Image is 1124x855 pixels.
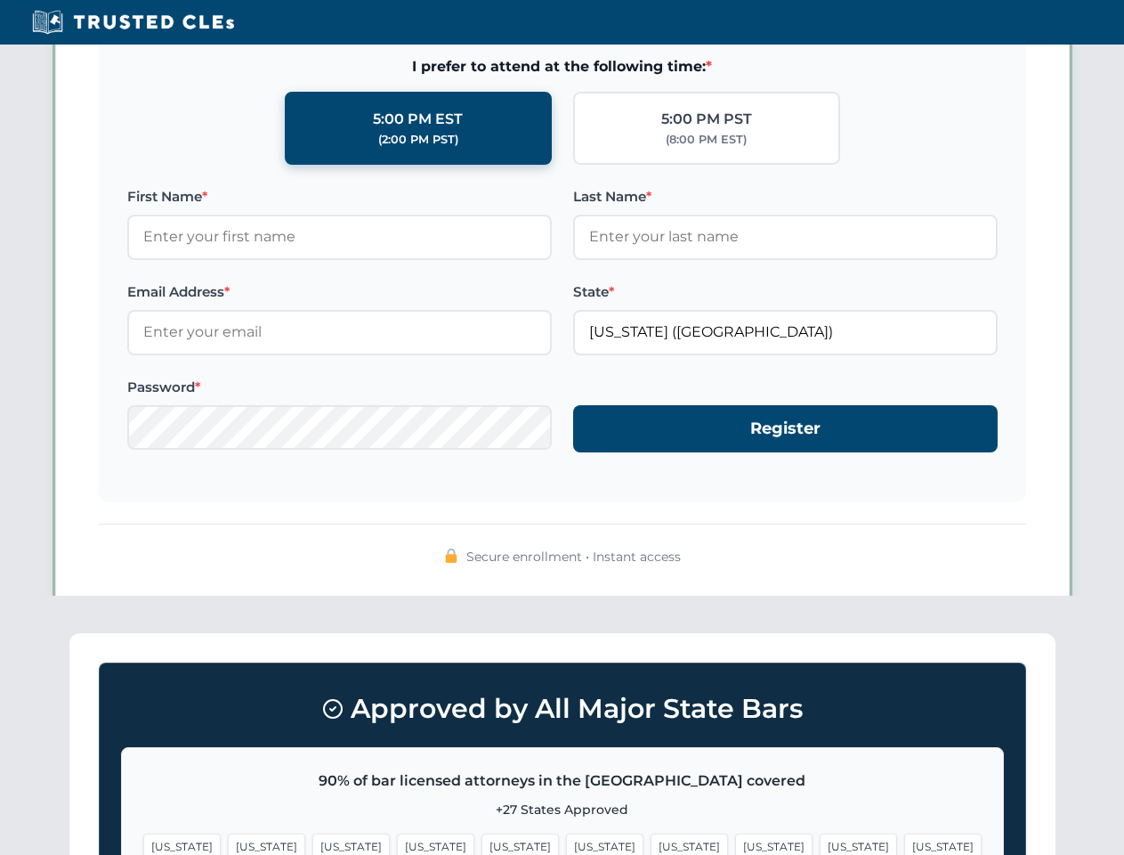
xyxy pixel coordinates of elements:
[127,310,552,354] input: Enter your email
[373,108,463,131] div: 5:00 PM EST
[127,55,998,78] span: I prefer to attend at the following time:
[127,377,552,398] label: Password
[661,108,752,131] div: 5:00 PM PST
[666,131,747,149] div: (8:00 PM EST)
[573,405,998,452] button: Register
[573,186,998,208] label: Last Name
[573,281,998,303] label: State
[444,549,458,563] img: 🔒
[573,310,998,354] input: Florida (FL)
[127,215,552,259] input: Enter your first name
[143,769,982,793] p: 90% of bar licensed attorneys in the [GEOGRAPHIC_DATA] covered
[378,131,458,149] div: (2:00 PM PST)
[121,685,1004,733] h3: Approved by All Major State Bars
[127,186,552,208] label: First Name
[573,215,998,259] input: Enter your last name
[27,9,239,36] img: Trusted CLEs
[143,800,982,819] p: +27 States Approved
[466,547,681,566] span: Secure enrollment • Instant access
[127,281,552,303] label: Email Address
